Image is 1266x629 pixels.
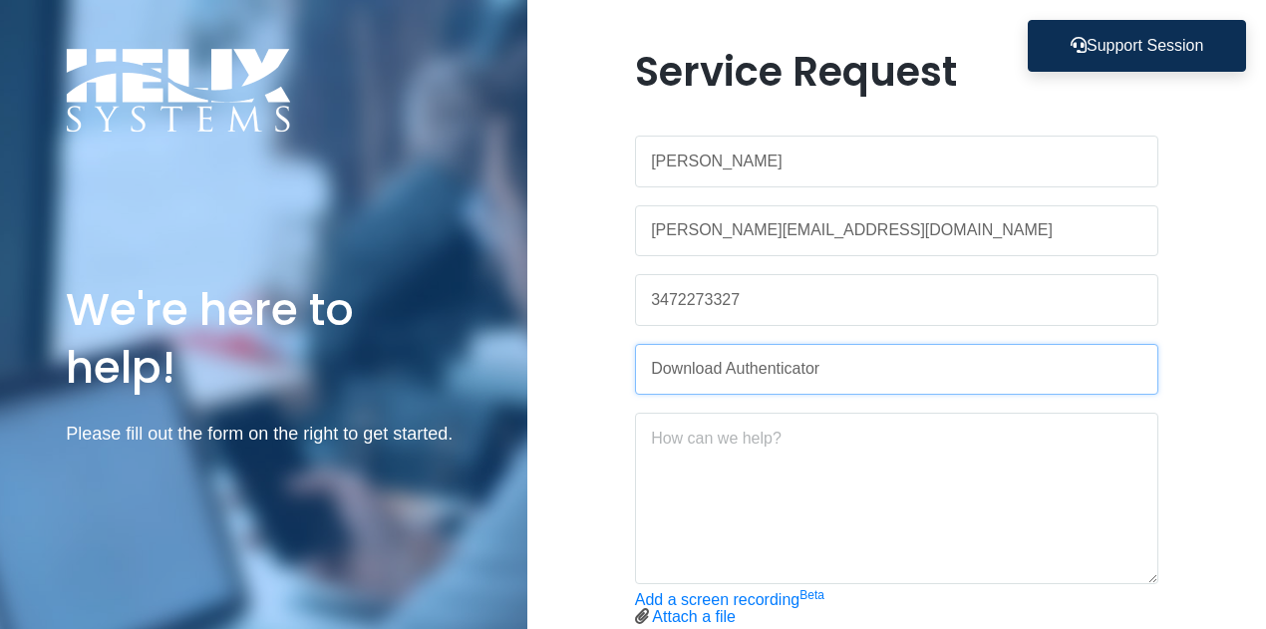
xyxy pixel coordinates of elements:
a: Attach a file [652,608,736,625]
input: Phone Number [635,274,1159,326]
input: Subject [635,344,1159,396]
input: Name [635,136,1159,187]
img: Logo [66,48,291,133]
a: Add a screen recordingBeta [635,591,824,608]
p: Please fill out the form on the right to get started. [66,420,462,449]
sup: Beta [799,588,824,602]
input: Work Email [635,205,1159,257]
h1: We're here to help! [66,281,462,395]
button: Support Session [1028,20,1246,72]
h1: Service Request [635,48,1159,96]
